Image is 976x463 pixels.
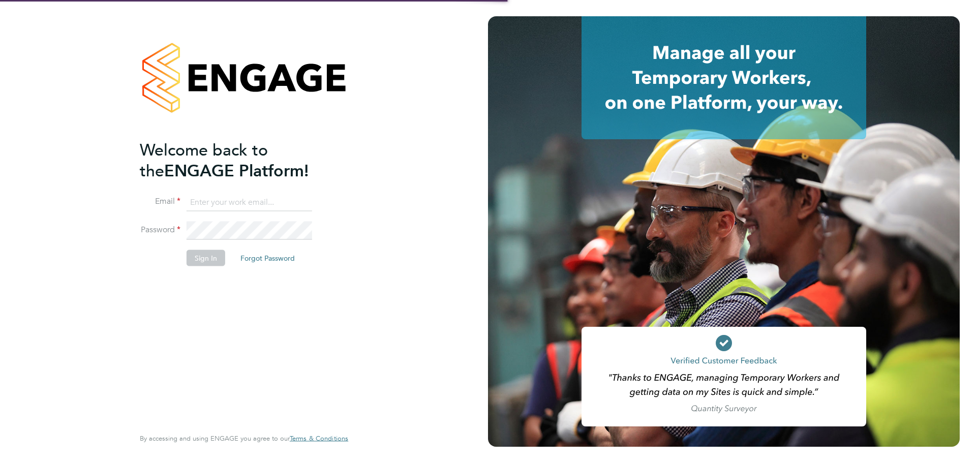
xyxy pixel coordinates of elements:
input: Enter your work email... [187,193,312,211]
label: Email [140,196,180,207]
span: By accessing and using ENGAGE you agree to our [140,434,348,443]
span: Welcome back to the [140,140,268,180]
a: Terms & Conditions [290,435,348,443]
button: Sign In [187,250,225,266]
span: Terms & Conditions [290,434,348,443]
h2: ENGAGE Platform! [140,139,338,181]
label: Password [140,225,180,235]
button: Forgot Password [232,250,303,266]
